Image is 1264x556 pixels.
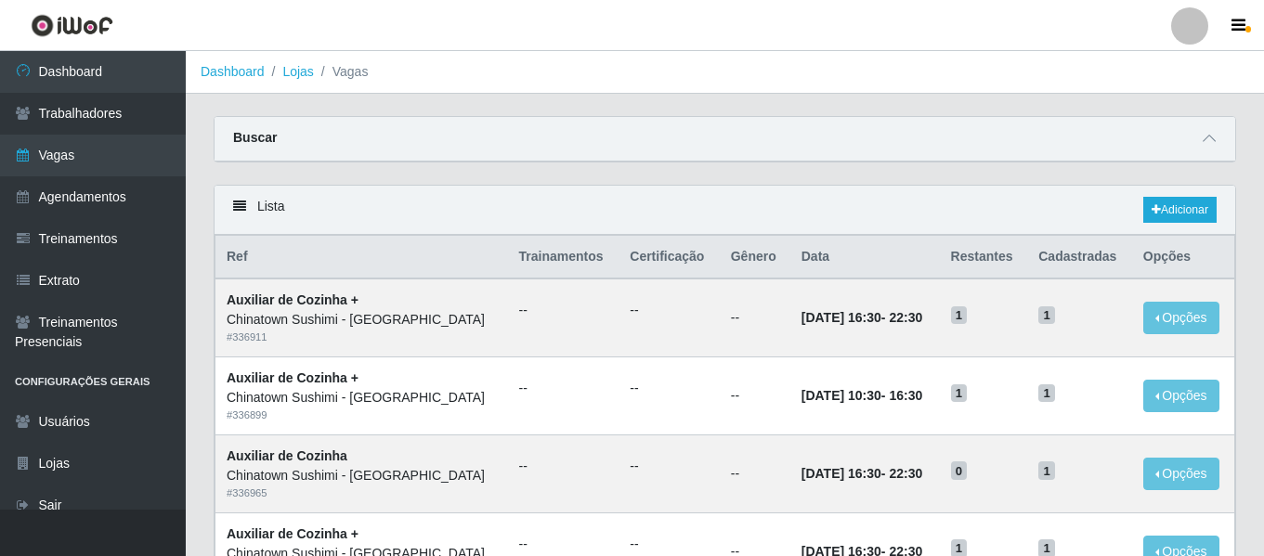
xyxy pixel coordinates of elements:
time: 22:30 [889,310,922,325]
a: Dashboard [201,64,265,79]
div: Chinatown Sushimi - [GEOGRAPHIC_DATA] [227,310,497,330]
div: # 336965 [227,485,497,501]
span: 1 [1038,306,1055,325]
time: [DATE] 16:30 [801,310,881,325]
button: Opções [1143,380,1219,412]
nav: breadcrumb [186,51,1264,94]
ul: -- [630,301,708,320]
div: # 336911 [227,330,497,345]
strong: Auxiliar de Cozinha + [227,526,358,541]
ul: -- [519,379,608,398]
strong: - [801,310,922,325]
th: Certificação [619,236,719,279]
time: 22:30 [889,466,922,481]
time: [DATE] 16:30 [801,466,881,481]
button: Opções [1143,458,1219,490]
ul: -- [630,535,708,554]
strong: Auxiliar de Cozinha + [227,370,358,385]
span: 1 [1038,384,1055,403]
th: Trainamentos [508,236,619,279]
th: Cadastradas [1027,236,1132,279]
span: 1 [951,306,968,325]
button: Opções [1143,302,1219,334]
img: CoreUI Logo [31,14,113,37]
ul: -- [630,379,708,398]
strong: - [801,466,922,481]
ul: -- [630,457,708,476]
th: Ref [215,236,508,279]
th: Restantes [940,236,1028,279]
ul: -- [519,535,608,554]
a: Adicionar [1143,197,1217,223]
time: [DATE] 10:30 [801,388,881,403]
li: Vagas [314,62,369,82]
ul: -- [519,457,608,476]
strong: Auxiliar de Cozinha + [227,292,358,307]
time: 16:30 [889,388,922,403]
strong: Auxiliar de Cozinha [227,448,347,463]
div: Chinatown Sushimi - [GEOGRAPHIC_DATA] [227,388,497,407]
th: Gênero [720,236,790,279]
span: 0 [951,461,968,480]
span: 1 [1038,461,1055,480]
th: Data [790,236,940,279]
strong: - [801,388,922,403]
span: 1 [951,384,968,403]
td: -- [720,357,790,435]
strong: Buscar [233,130,277,145]
div: Chinatown Sushimi - [GEOGRAPHIC_DATA] [227,466,497,485]
div: # 336899 [227,407,497,423]
th: Opções [1132,236,1235,279]
ul: -- [519,301,608,320]
a: Lojas [282,64,313,79]
td: -- [720,434,790,512]
td: -- [720,278,790,356]
div: Lista [215,186,1235,235]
